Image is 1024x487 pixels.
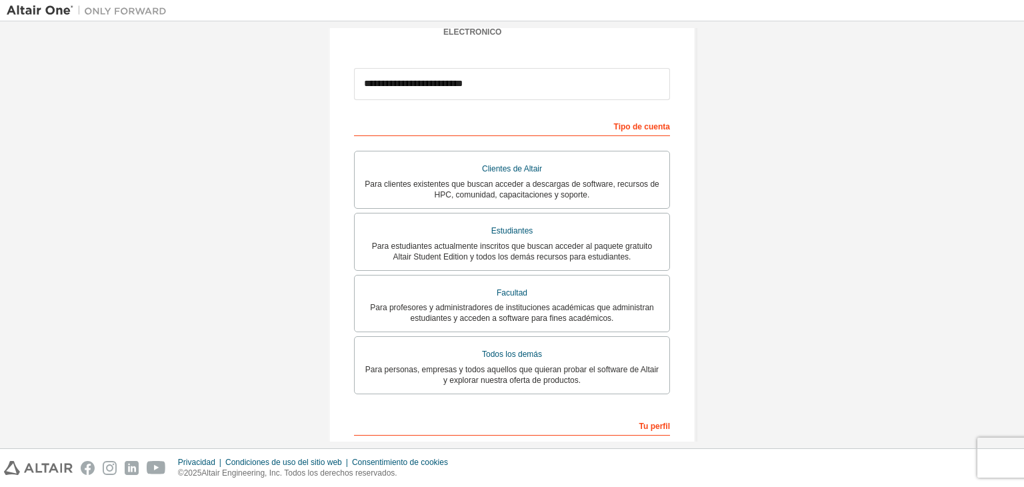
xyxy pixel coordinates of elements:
font: Altair Engineering, Inc. Todos los derechos reservados. [201,468,397,478]
font: 2025 [184,468,202,478]
img: Altair Uno [7,4,173,17]
font: Tipo de cuenta [614,122,670,131]
font: Privacidad [178,458,215,467]
img: altair_logo.svg [4,461,73,475]
font: Facultad [497,288,527,298]
font: Para personas, empresas y todos aquellos que quieran probar el software de Altair y explorar nues... [365,365,659,385]
font: Verificar correo electrónico [443,6,501,37]
font: Todos los demás [482,350,542,359]
img: instagram.svg [103,461,117,475]
font: Estudiantes [491,226,533,235]
font: © [178,468,184,478]
font: Para clientes existentes que buscan acceder a descargas de software, recursos de HPC, comunidad, ... [365,179,659,199]
font: Para estudiantes actualmente inscritos que buscan acceder al paquete gratuito Altair Student Edit... [372,241,652,262]
font: Clientes de Altair [482,164,542,173]
font: Tu perfil [639,422,670,431]
img: linkedin.svg [125,461,139,475]
font: Condiciones de uso del sitio web [225,458,342,467]
img: facebook.svg [81,461,95,475]
img: youtube.svg [147,461,166,475]
font: Consentimiento de cookies [352,458,448,467]
font: Para profesores y administradores de instituciones académicas que administran estudiantes y acced... [370,303,654,323]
